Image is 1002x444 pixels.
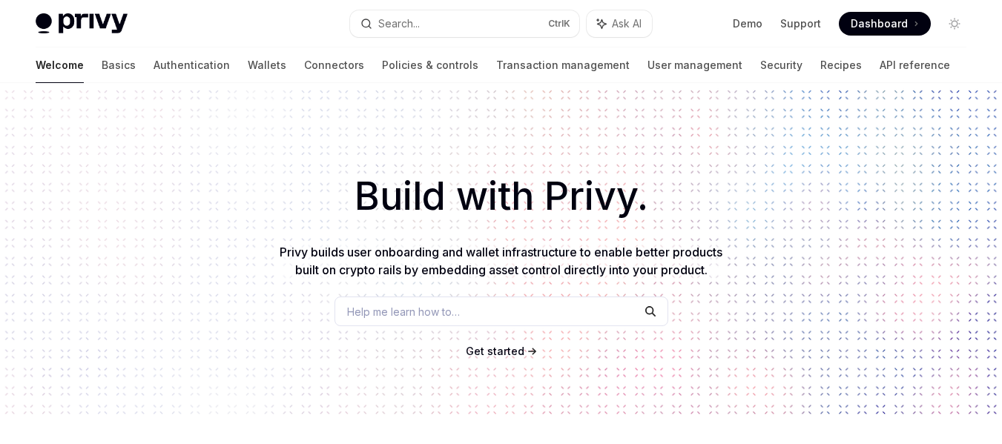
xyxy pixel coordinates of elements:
a: API reference [880,47,950,83]
a: Dashboard [839,12,931,36]
a: Basics [102,47,136,83]
a: Wallets [248,47,286,83]
a: Security [760,47,802,83]
a: Recipes [820,47,862,83]
span: Privy builds user onboarding and wallet infrastructure to enable better products built on crypto ... [280,245,722,277]
span: Help me learn how to… [347,304,460,319]
button: Ask AI [587,10,652,37]
a: Demo [733,16,762,31]
span: Dashboard [851,16,908,31]
a: Authentication [154,47,230,83]
a: Support [780,16,821,31]
span: Ctrl K [548,18,570,30]
button: Toggle dark mode [943,12,966,36]
img: light logo [36,13,128,34]
a: Policies & controls [382,47,478,83]
a: Get started [466,344,524,359]
h1: Build with Privy. [24,168,978,225]
a: Transaction management [496,47,630,83]
span: Ask AI [612,16,642,31]
button: Search...CtrlK [350,10,580,37]
div: Search... [378,15,420,33]
a: Connectors [304,47,364,83]
a: Welcome [36,47,84,83]
a: User management [647,47,742,83]
span: Get started [466,345,524,357]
